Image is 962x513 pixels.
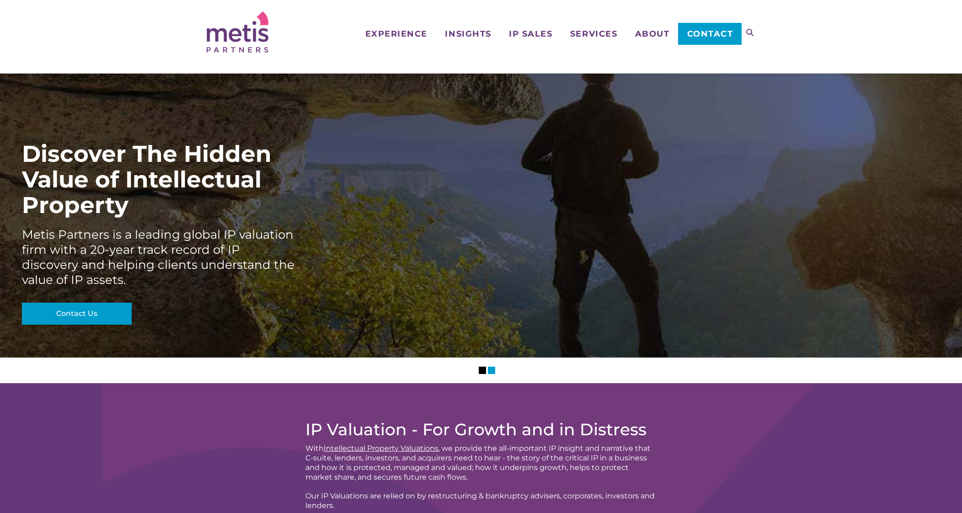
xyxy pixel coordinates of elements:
span: Insights [445,30,491,38]
span: About [635,30,670,38]
div: With , we provide the all-important IP insight and narrative that C-suite, lenders, investors, an... [305,444,657,482]
div: Metis Partners is a leading global IP valuation firm with a 20-year track record of IP discovery ... [22,227,296,288]
span: IP Sales [509,30,552,38]
a: Contact [678,23,742,45]
span: Experience [365,30,428,38]
h2: IP Valuation - For Growth and in Distress [305,420,657,439]
a: Intellectual Property Valuations [324,444,438,453]
span: Services [570,30,617,38]
a: Contact Us [22,303,132,325]
img: Metis Partners [207,11,268,53]
div: Our IP Valuations are relied on by restructuring & bankruptcy advisers, corporates, investors and... [305,491,657,510]
li: Slider Page 1 [479,367,486,374]
li: Slider Page 2 [488,367,495,374]
div: Discover The Hidden Value of Intellectual Property [22,141,296,218]
span: Contact [687,30,733,38]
